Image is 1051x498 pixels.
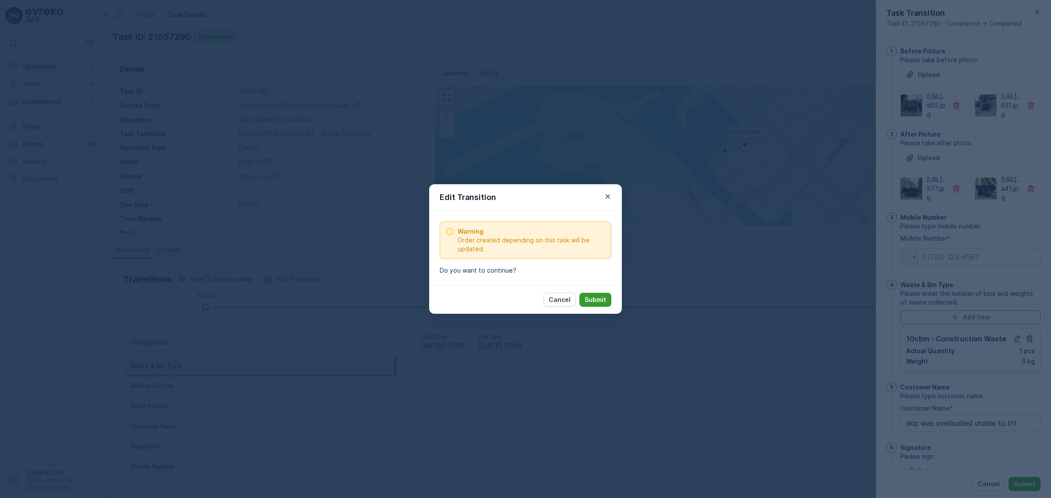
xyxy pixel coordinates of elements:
span: Warning [458,227,606,236]
p: Do you want to continue? [440,266,611,275]
button: Submit [579,293,611,307]
button: Cancel [543,293,576,307]
span: Order created depending on this task will be updated. [458,236,606,253]
p: Edit Transition [440,191,496,203]
p: Submit [585,295,606,304]
p: Cancel [549,295,571,304]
